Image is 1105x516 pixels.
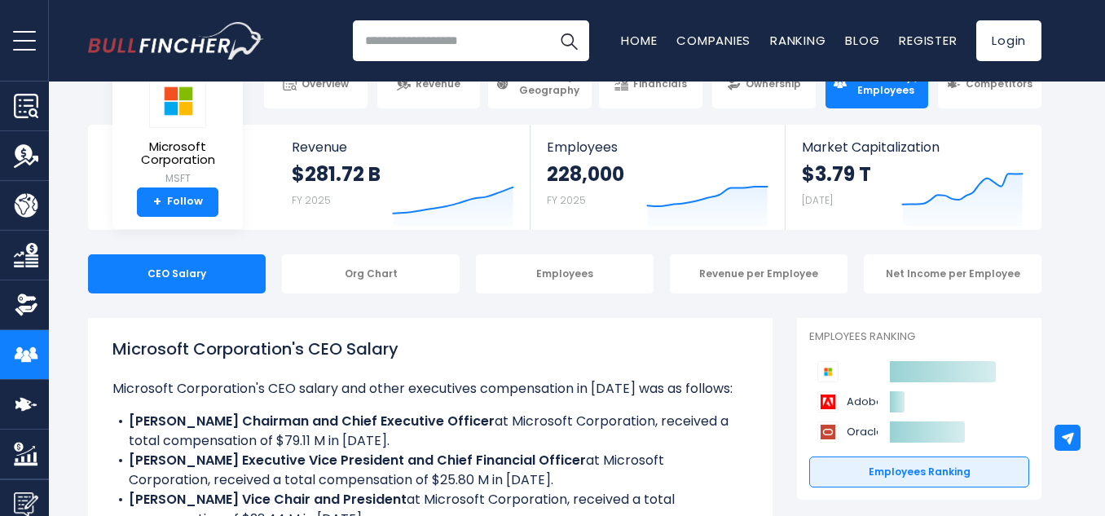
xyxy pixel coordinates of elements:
a: Home [621,32,657,49]
a: Ranking [770,32,825,49]
a: Register [899,32,957,49]
strong: 228,000 [547,161,624,187]
small: FY 2025 [292,193,331,207]
a: CEO Salary / Employees [825,60,929,108]
small: [DATE] [802,193,833,207]
span: Ownership [746,77,801,90]
span: Product / Geography [514,71,584,96]
span: Employees [547,139,768,155]
p: Employees Ranking [809,330,1029,344]
img: Adobe competitors logo [817,391,839,412]
span: Market Capitalization [802,139,1024,155]
button: Search [548,20,589,61]
strong: $281.72 B [292,161,381,187]
a: Product / Geography [488,60,592,108]
h1: Microsoft Corporation's CEO Salary [112,337,748,361]
a: Adobe [817,391,878,412]
span: Competitors [966,77,1032,90]
a: Microsoft Corporation MSFT [125,73,231,187]
span: Overview [302,77,349,90]
p: Microsoft Corporation's CEO salary and other executives compensation in [DATE] was as follows: [112,379,748,399]
span: Financials [633,77,687,90]
a: Blog [845,32,879,49]
strong: + [153,195,161,209]
span: CEO Salary / Employees [852,71,922,96]
a: Companies [676,32,751,49]
div: Net Income per Employee [864,254,1041,293]
strong: $3.79 T [802,161,871,187]
div: Org Chart [282,254,460,293]
b: [PERSON_NAME] Chairman and Chief Executive Officer [129,412,495,430]
span: Revenue [416,77,460,90]
a: Revenue [377,60,481,108]
li: at Microsoft Corporation, received a total compensation of $79.11 M in [DATE]. [112,412,748,451]
span: Revenue [292,139,514,155]
small: MSFT [125,171,230,186]
small: FY 2025 [547,193,586,207]
span: Adobe [847,394,928,410]
a: Employees Ranking [809,456,1029,487]
a: Financials [599,60,702,108]
a: +Follow [137,187,218,217]
a: Oracle Corporation [817,421,878,443]
span: Microsoft Corporation [125,140,230,167]
a: Market Capitalization $3.79 T [DATE] [786,125,1040,230]
img: Ownership [14,293,38,317]
a: Login [976,20,1041,61]
a: Go to homepage [88,22,263,60]
b: [PERSON_NAME] Vice Chair and President [129,490,407,509]
span: Oracle Corporation [847,424,928,440]
a: Employees 228,000 FY 2025 [530,125,784,230]
a: Overview [264,60,368,108]
li: at Microsoft Corporation, received a total compensation of $25.80 M in [DATE]. [112,451,748,490]
div: Revenue per Employee [670,254,847,293]
img: Bullfincher logo [88,22,264,60]
div: Employees [476,254,654,293]
img: Oracle Corporation competitors logo [817,421,839,443]
a: Competitors [938,60,1041,108]
img: Microsoft Corporation competitors logo [817,361,839,382]
div: CEO Salary [88,254,266,293]
b: [PERSON_NAME] Executive Vice President and Chief Financial Officer [129,451,586,470]
a: Ownership [712,60,816,108]
a: Revenue $281.72 B FY 2025 [275,125,530,230]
